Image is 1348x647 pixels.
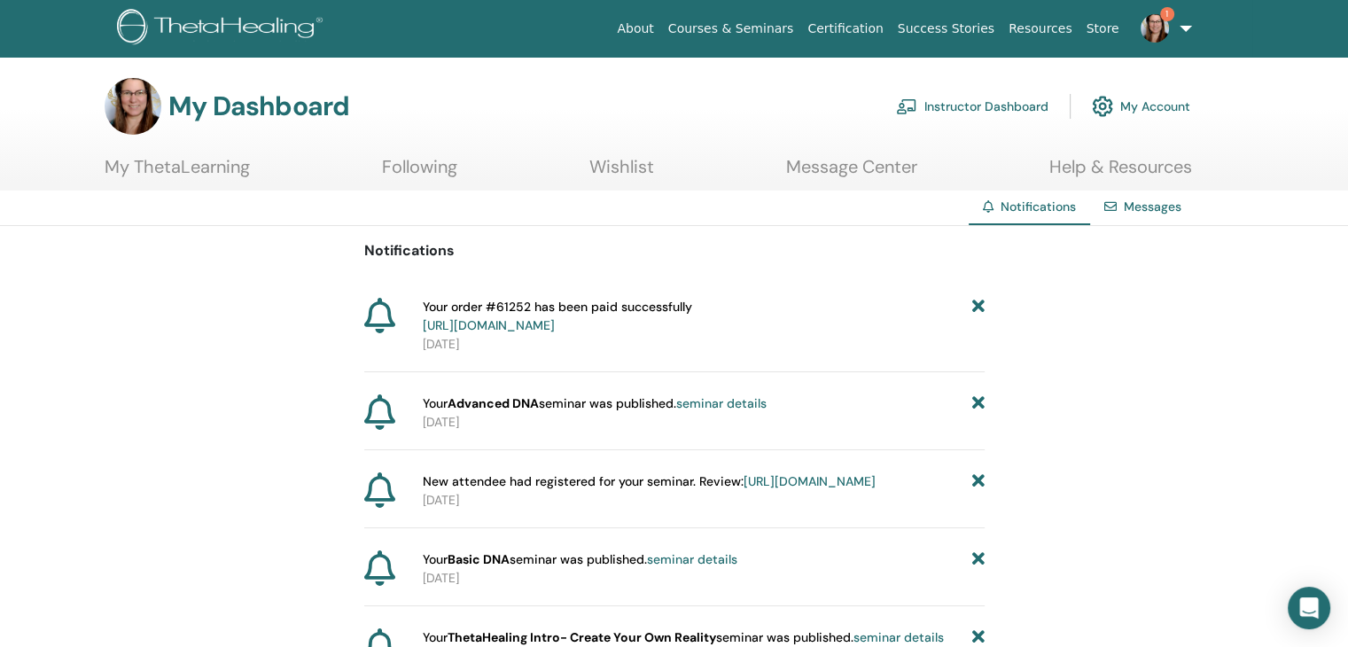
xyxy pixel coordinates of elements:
strong: Basic DNA [448,551,510,567]
a: My Account [1092,87,1190,126]
p: [DATE] [423,569,985,588]
img: logo.png [117,9,329,49]
img: chalkboard-teacher.svg [896,98,917,114]
strong: ThetaHealing Intro- Create Your Own Reality [448,629,716,645]
span: Notifications [1001,199,1076,214]
a: Messages [1124,199,1181,214]
a: Certification [800,12,890,45]
a: Resources [1001,12,1079,45]
span: New attendee had registered for your seminar. Review: [423,472,876,491]
a: [URL][DOMAIN_NAME] [423,317,555,333]
a: Courses & Seminars [661,12,801,45]
span: Your seminar was published. [423,394,767,413]
span: Your seminar was published. [423,628,944,647]
strong: Advanced DNA [448,395,539,411]
a: Instructor Dashboard [896,87,1048,126]
a: Help & Resources [1049,156,1192,191]
img: default.jpg [105,78,161,135]
p: Notifications [364,240,985,261]
a: Store [1079,12,1126,45]
a: [URL][DOMAIN_NAME] [744,473,876,489]
a: Success Stories [891,12,1001,45]
h3: My Dashboard [168,90,349,122]
a: seminar details [647,551,737,567]
a: My ThetaLearning [105,156,250,191]
a: seminar details [676,395,767,411]
img: default.jpg [1141,14,1169,43]
div: Open Intercom Messenger [1288,587,1330,629]
a: Following [382,156,457,191]
span: Your seminar was published. [423,550,737,569]
p: [DATE] [423,491,985,510]
p: [DATE] [423,413,985,432]
a: About [610,12,660,45]
a: seminar details [853,629,944,645]
span: Your order #61252 has been paid successfully [423,298,692,335]
p: [DATE] [423,335,985,354]
span: 1 [1160,7,1174,21]
a: Message Center [786,156,917,191]
a: Wishlist [589,156,654,191]
img: cog.svg [1092,91,1113,121]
